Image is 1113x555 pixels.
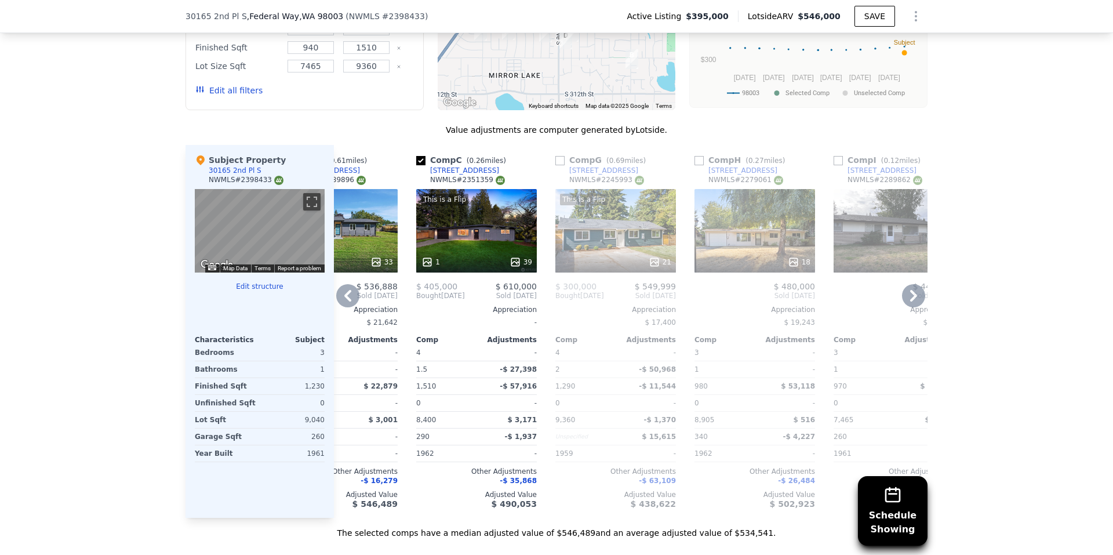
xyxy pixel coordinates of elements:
span: $ 516 [793,416,815,424]
div: 1 [421,256,440,268]
div: NWMLS # 2398433 [209,175,283,185]
a: Open this area in Google Maps (opens a new window) [441,95,479,110]
div: 1.5 [416,361,474,378]
div: Street View [195,189,325,273]
span: ( miles) [741,157,790,165]
span: -$ 1,937 [505,433,537,441]
div: - [618,395,676,411]
span: -$ 50,968 [639,365,676,373]
div: Adjusted Value [555,490,676,499]
span: $ 50,425 [920,382,954,390]
span: $ 610,000 [496,282,537,291]
div: - [479,395,537,411]
span: $ 21,642 [367,318,398,327]
div: This is a Flip [421,194,468,205]
a: Terms [656,103,672,109]
div: Appreciation [834,305,954,314]
div: Comp [555,335,616,344]
text: [DATE] [792,74,814,82]
div: Subject [260,335,325,344]
div: Comp [834,335,894,344]
div: [STREET_ADDRESS] [569,166,638,175]
div: ( ) [345,10,428,22]
div: Appreciation [416,305,537,314]
div: Finished Sqft [195,378,257,394]
div: NWMLS # 2351359 [430,175,505,185]
div: Comp C [416,154,511,166]
div: [STREET_ADDRESS] [848,166,916,175]
text: $300 [701,56,716,64]
span: 0 [555,399,560,407]
button: Clear [397,46,401,50]
div: 33 [370,256,393,268]
span: -$ 16,279 [361,477,398,485]
span: Sold [DATE] [604,291,676,300]
div: - [757,344,815,361]
div: - [479,445,537,462]
span: 9,360 [555,416,575,424]
span: -$ 63,109 [639,477,676,485]
span: $ 546,489 [352,499,398,509]
span: -$ 26,484 [778,477,815,485]
span: 3 [834,349,838,357]
div: [DATE] [555,291,604,300]
text: 98003 [742,89,759,97]
div: 1,230 [262,378,325,394]
img: NWMLS Logo [496,176,505,185]
span: Bought [416,291,441,300]
div: Comp [694,335,755,344]
div: 9,040 [262,412,325,428]
div: Subject Property [195,154,286,166]
span: $ 6,493 [925,416,954,424]
text: Selected Comp [785,89,830,97]
div: 1962 [416,445,474,462]
button: Keyboard shortcuts [208,265,216,270]
span: $395,000 [686,10,729,22]
text: [DATE] [763,74,785,82]
div: Comp G [555,154,650,166]
span: $ 300,000 [555,282,596,291]
span: $ 3,001 [369,416,398,424]
div: 18 [788,256,810,268]
div: 39 [510,256,532,268]
div: - [757,361,815,378]
div: Bedrooms [195,344,257,361]
span: $546,000 [798,12,841,21]
div: - [340,344,398,361]
span: $ 502,923 [770,499,815,509]
a: Report a problem [278,265,321,271]
div: Year Built [195,445,257,462]
div: Adjustments [755,335,815,344]
span: 4 [416,349,421,357]
span: $ 490,053 [492,499,537,509]
span: 1,510 [416,382,436,390]
div: NWMLS # 2279061 [708,175,783,185]
div: [DATE] [416,291,465,300]
div: Other Adjustments [834,467,954,476]
div: The selected comps have a median adjusted value of $546,489 and an average adjusted value of $534... [185,518,927,539]
img: Google [198,257,236,273]
img: NWMLS Logo [635,176,644,185]
button: Keyboard shortcuts [529,102,579,110]
div: - [896,344,954,361]
span: ( miles) [323,157,372,165]
div: NWMLS # 2245993 [569,175,644,185]
div: Other Adjustments [416,467,537,476]
div: Map [195,189,325,273]
div: Appreciation [694,305,815,314]
div: - [340,361,398,378]
div: Bathrooms [195,361,257,378]
div: 260 [262,429,325,445]
span: $ 19,243 [784,318,815,327]
img: NWMLS Logo [913,176,922,185]
div: Appreciation [277,305,398,314]
span: $ 536,888 [357,282,398,291]
button: Show Options [904,5,927,28]
text: [DATE] [849,74,871,82]
span: -$ 57,916 [500,382,537,390]
text: [DATE] [734,74,756,82]
span: 0 [834,399,838,407]
div: - [896,445,954,462]
div: Lot Sqft [195,412,257,428]
span: 1,290 [555,382,575,390]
